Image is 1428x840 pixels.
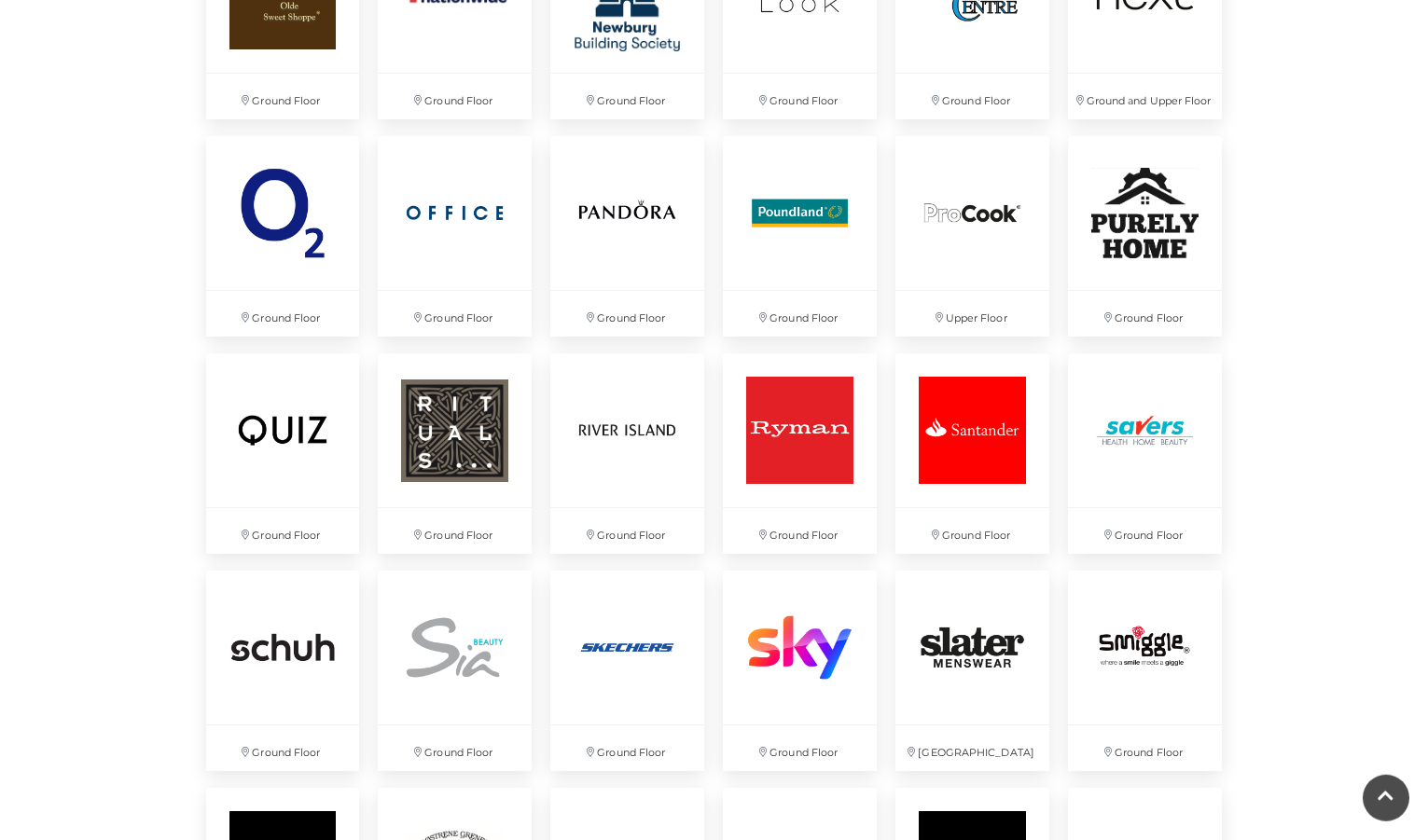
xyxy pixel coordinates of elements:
[1068,136,1222,290] img: Purley Home at Festival Place
[541,344,714,563] a: Ground Floor
[378,74,532,119] p: Ground Floor
[886,344,1059,563] a: Ground Floor
[1059,344,1231,563] a: Ground Floor
[714,561,886,780] a: Ground Floor
[723,508,877,554] p: Ground Floor
[541,127,714,346] a: Ground Floor
[714,344,886,563] a: Ground Floor
[378,508,532,554] p: Ground Floor
[541,561,714,780] a: Ground Floor
[550,508,704,554] p: Ground Floor
[1068,725,1222,771] p: Ground Floor
[368,127,541,346] a: Ground Floor
[1059,561,1231,780] a: Ground Floor
[206,74,360,119] p: Ground Floor
[206,291,360,337] p: Ground Floor
[197,344,369,563] a: Ground Floor
[723,74,877,119] p: Ground Floor
[378,725,532,771] p: Ground Floor
[895,508,1049,554] p: Ground Floor
[1068,508,1222,554] p: Ground Floor
[206,725,360,771] p: Ground Floor
[197,561,369,780] a: Ground Floor
[895,74,1049,119] p: Ground Floor
[550,725,704,771] p: Ground Floor
[197,127,369,346] a: Ground Floor
[723,291,877,337] p: Ground Floor
[895,291,1049,337] p: Upper Floor
[895,725,1049,771] p: [GEOGRAPHIC_DATA]
[1068,74,1222,119] p: Ground and Upper Floor
[1059,127,1231,346] a: Purley Home at Festival Place Ground Floor
[550,291,704,337] p: Ground Floor
[206,508,360,554] p: Ground Floor
[714,127,886,346] a: Ground Floor
[550,74,704,119] p: Ground Floor
[368,344,541,563] a: Ground Floor
[886,127,1059,346] a: Upper Floor
[723,725,877,771] p: Ground Floor
[368,561,541,780] a: Ground Floor
[378,291,532,337] p: Ground Floor
[1068,291,1222,337] p: Ground Floor
[886,561,1059,780] a: [GEOGRAPHIC_DATA]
